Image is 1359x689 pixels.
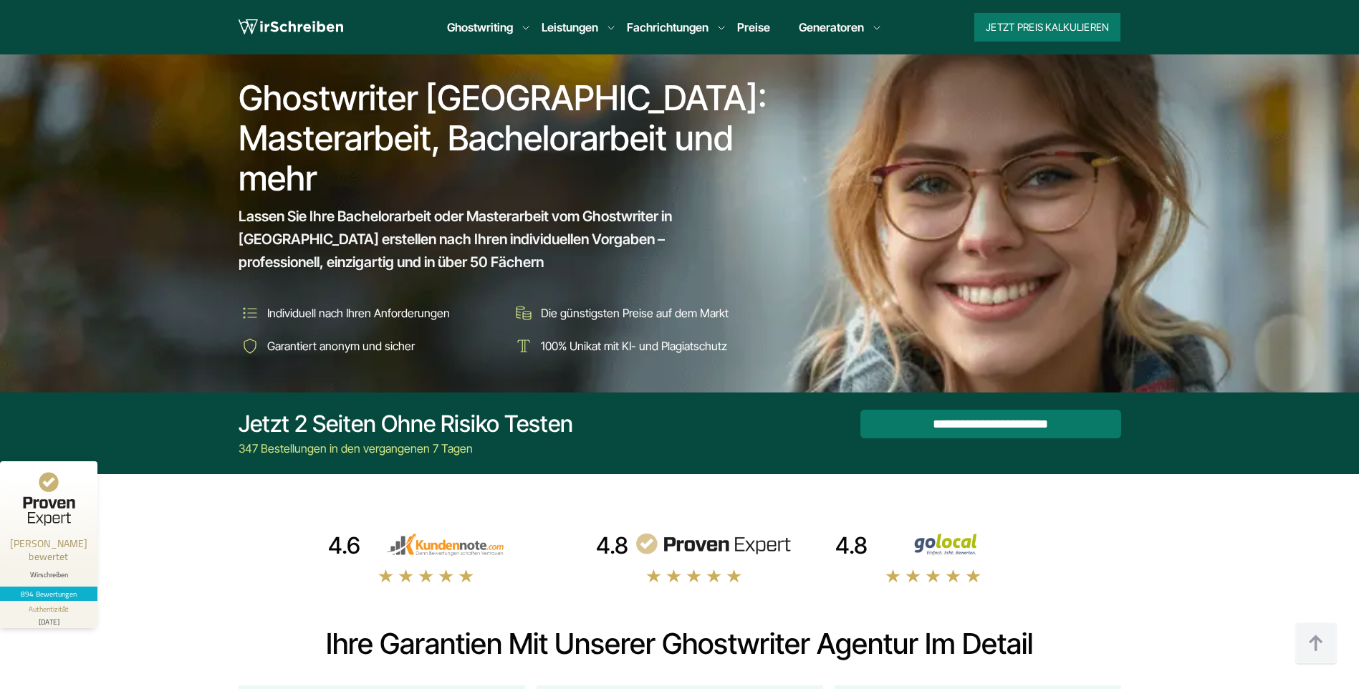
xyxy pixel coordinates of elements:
[645,568,743,584] img: stars
[6,615,92,625] div: [DATE]
[239,627,1121,661] h2: Ihre Garantien mit unserer Ghostwriter Agentur im Detail
[737,20,770,34] a: Preise
[239,334,261,357] img: Garantiert anonym und sicher
[974,13,1120,42] button: Jetzt Preis kalkulieren
[366,533,524,556] img: kundennote
[512,302,535,324] img: Die günstigsten Preise auf dem Markt
[239,205,750,274] span: Lassen Sie Ihre Bachelorarbeit oder Masterarbeit vom Ghostwriter in [GEOGRAPHIC_DATA] erstellen n...
[627,19,709,36] a: Fachrichtungen
[6,570,92,579] div: Wirschreiben
[239,16,343,38] img: logo wirschreiben
[634,533,792,556] img: provenexpert reviews
[328,531,360,560] div: 4.6
[885,568,982,584] img: stars
[239,78,777,198] h1: Ghostwriter [GEOGRAPHIC_DATA]: Masterarbeit, Bachelorarbeit und mehr
[239,334,502,357] li: Garantiert anonym und sicher
[512,334,535,357] img: 100% Unikat mit KI- und Plagiatschutz
[378,568,475,584] img: stars
[29,604,69,615] div: Authentizität
[239,410,573,438] div: Jetzt 2 Seiten ohne Risiko testen
[799,19,864,36] a: Generatoren
[239,302,502,324] li: Individuell nach Ihren Anforderungen
[873,533,1031,556] img: Wirschreiben Bewertungen
[835,531,868,560] div: 4.8
[512,334,776,357] li: 100% Unikat mit KI- und Plagiatschutz
[447,19,513,36] a: Ghostwriting
[1295,622,1338,665] img: button top
[512,302,776,324] li: Die günstigsten Preise auf dem Markt
[542,19,598,36] a: Leistungen
[239,302,261,324] img: Individuell nach Ihren Anforderungen
[596,531,628,560] div: 4.8
[239,440,573,457] div: 347 Bestellungen in den vergangenen 7 Tagen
